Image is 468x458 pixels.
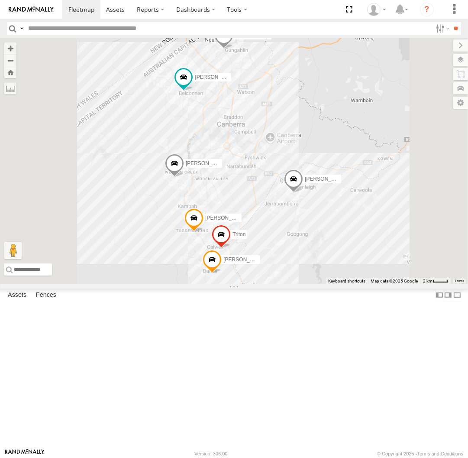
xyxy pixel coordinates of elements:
label: Dock Summary Table to the Left [435,289,444,301]
label: Map Settings [453,97,468,109]
span: [PERSON_NAME] [305,176,348,182]
button: Map Scale: 2 km per 32 pixels [420,278,451,284]
span: 2 km [423,279,432,283]
label: Measure [4,82,16,94]
label: Assets [3,289,31,301]
button: Zoom Home [4,66,16,78]
button: Keyboard shortcuts [328,278,365,284]
a: Visit our Website [5,449,45,458]
label: Fences [32,289,61,301]
span: [PERSON_NAME] [223,257,266,263]
a: Terms and Conditions [417,451,463,456]
span: [PERSON_NAME] [205,215,248,221]
span: Map data ©2025 Google [371,279,418,283]
span: [PERSON_NAME] [185,160,228,166]
button: Zoom out [4,54,16,66]
a: Terms [455,279,464,283]
span: [PERSON_NAME] [195,74,238,80]
button: Zoom in [4,42,16,54]
label: Search Query [18,22,25,35]
label: Search Filter Options [432,22,451,35]
div: Helen Mason [364,3,389,16]
img: rand-logo.svg [9,6,54,13]
button: Drag Pegman onto the map to open Street View [4,242,22,259]
div: Version: 306.00 [194,451,227,456]
label: Dock Summary Table to the Right [444,289,452,301]
div: © Copyright 2025 - [377,451,463,456]
i: ? [420,3,434,16]
span: Triton [232,231,245,237]
label: Hide Summary Table [453,289,462,301]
